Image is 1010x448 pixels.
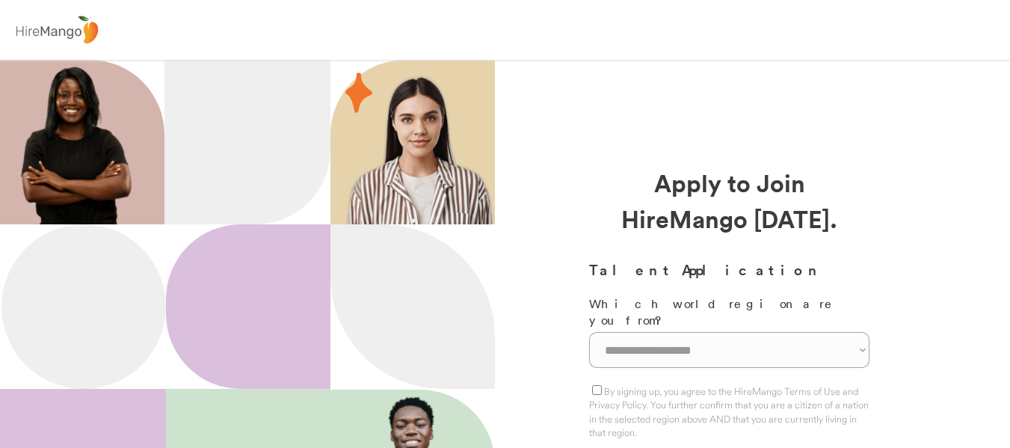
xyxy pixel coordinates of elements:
[1,224,166,389] img: Ellipse%2012
[589,295,869,329] div: Which world region are you from?
[3,60,149,224] img: 200x220.png
[589,165,869,236] div: Apply to Join HireMango [DATE].
[589,385,869,438] label: By signing up, you agree to the HireMango Terms of Use and Privacy Policy. You further confirm th...
[345,75,495,224] img: hispanic%20woman.png
[11,13,102,48] img: logo%20-%20hiremango%20gray.png
[345,73,372,113] img: 29
[589,259,869,280] h3: Talent Application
